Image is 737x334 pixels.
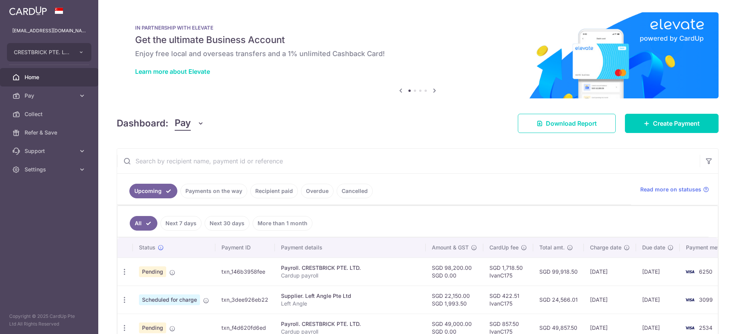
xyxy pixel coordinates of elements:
span: Home [25,73,75,81]
span: Create Payment [653,119,700,128]
span: 3099 [699,296,713,303]
a: Payments on the way [180,184,247,198]
h4: Dashboard: [117,116,169,130]
span: Amount & GST [432,244,469,251]
span: Pending [139,322,166,333]
button: CRESTBRICK PTE. LTD. [7,43,91,61]
td: [DATE] [584,258,636,286]
span: Scheduled for charge [139,294,200,305]
span: 6250 [699,268,712,275]
img: Bank Card [682,323,697,332]
span: Pending [139,266,166,277]
img: Bank Card [682,267,697,276]
span: Status [139,244,155,251]
a: Next 7 days [160,216,202,231]
th: Payment details [275,238,426,258]
td: [DATE] [584,286,636,314]
p: Left Angle [281,300,420,307]
a: Overdue [301,184,334,198]
td: SGD 1,718.50 IvanC175 [483,258,533,286]
p: IN PARTNERSHIP WITH ELEVATE [135,25,700,31]
span: Settings [25,166,75,173]
td: [DATE] [636,286,680,314]
td: txn_3dee926eb22 [215,286,275,314]
td: [DATE] [636,258,680,286]
span: Support [25,147,75,155]
a: Download Report [518,114,616,133]
span: Total amt. [539,244,565,251]
button: Pay [175,116,204,131]
input: Search by recipient name, payment id or reference [117,149,700,173]
span: Refer & Save [25,129,75,136]
h6: Enjoy free local and overseas transfers and a 1% unlimited Cashback Card! [135,49,700,58]
h5: Get the ultimate Business Account [135,34,700,46]
p: Cardup payroll [281,272,420,279]
span: 2534 [699,324,712,331]
span: Pay [25,92,75,100]
span: Collect [25,110,75,118]
a: Create Payment [625,114,719,133]
img: Bank Card [682,295,697,304]
div: Payroll. CRESTBRICK PTE. LTD. [281,320,420,328]
span: Charge date [590,244,621,251]
th: Payment ID [215,238,275,258]
span: CRESTBRICK PTE. LTD. [14,48,71,56]
a: More than 1 month [253,216,312,231]
a: Read more on statuses [640,186,709,193]
p: [EMAIL_ADDRESS][DOMAIN_NAME] [12,27,86,35]
span: Read more on statuses [640,186,701,193]
div: Supplier. Left Angle Pte Ltd [281,292,420,300]
a: Learn more about Elevate [135,68,210,75]
a: All [130,216,157,231]
span: Download Report [546,119,597,128]
td: SGD 98,200.00 SGD 0.00 [426,258,483,286]
td: SGD 422.51 IvanC175 [483,286,533,314]
div: Payroll. CRESTBRICK PTE. LTD. [281,264,420,272]
td: txn_146b3958fee [215,258,275,286]
a: Upcoming [129,184,177,198]
span: Pay [175,116,191,131]
a: Cancelled [337,184,373,198]
td: SGD 22,150.00 SGD 1,993.50 [426,286,483,314]
img: Renovation banner [117,12,719,98]
td: SGD 24,566.01 [533,286,584,314]
span: Due date [642,244,665,251]
a: Next 30 days [205,216,250,231]
td: SGD 99,918.50 [533,258,584,286]
img: CardUp [9,6,47,15]
a: Recipient paid [250,184,298,198]
span: CardUp fee [489,244,519,251]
